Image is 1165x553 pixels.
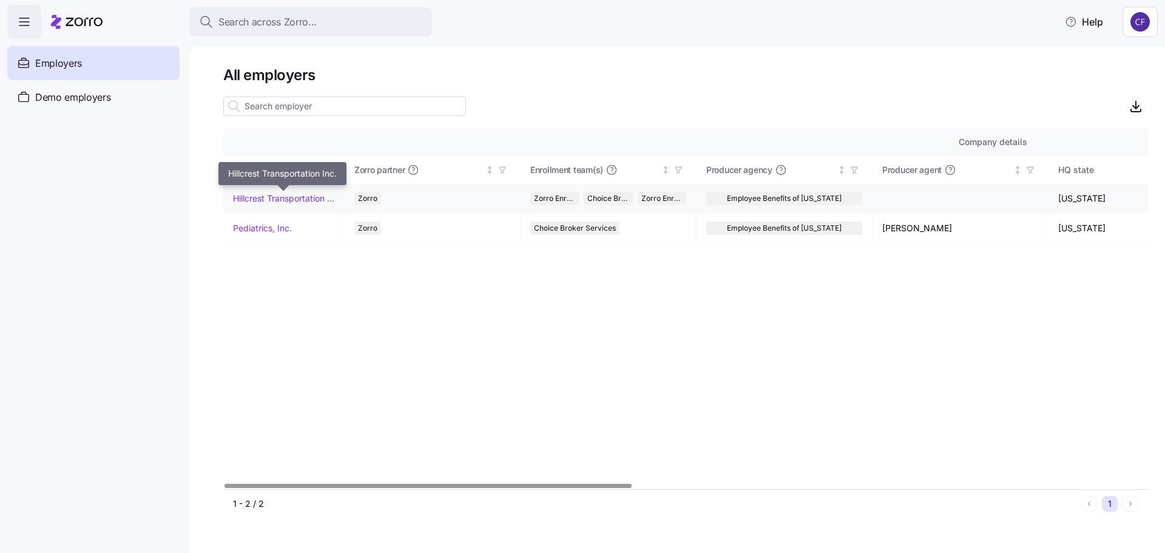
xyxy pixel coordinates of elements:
div: Not sorted [661,166,670,174]
th: Company nameSorted ascending [223,156,345,184]
div: 1 - 2 / 2 [233,498,1076,510]
span: Enrollment team(s) [530,164,603,176]
a: Employers [7,46,180,80]
div: Sorted ascending [325,166,333,174]
th: Producer agentNot sorted [873,156,1048,184]
a: Demo employers [7,80,180,114]
span: Demo employers [35,90,111,105]
th: Enrollment team(s)Not sorted [521,156,697,184]
button: 1 [1102,496,1118,512]
div: Not sorted [1013,166,1022,174]
button: Previous page [1081,496,1097,512]
img: 7d4a9558da78dc7654dde66b79f71a2e [1130,12,1150,32]
th: Producer agencyNot sorted [697,156,873,184]
span: Employee Benefits of [US_STATE] [727,222,842,235]
span: Help [1065,15,1103,29]
span: Zorro Enrollment Team [534,192,575,205]
span: Choice Broker Services [587,192,629,205]
span: Choice Broker Services [534,222,616,235]
a: Pediatrics, Inc. [233,222,292,234]
td: [PERSON_NAME] [873,214,1048,243]
div: Not sorted [837,166,846,174]
th: Zorro partnerNot sorted [345,156,521,184]
span: Zorro [358,222,377,235]
button: Next page [1123,496,1138,512]
span: Search across Zorro... [218,15,317,30]
span: Employee Benefits of [US_STATE] [727,192,842,205]
div: Not sorted [485,166,494,174]
button: Search across Zorro... [189,7,432,36]
span: Zorro partner [354,164,405,176]
input: Search employer [223,97,466,116]
a: Hillcrest Transportation Inc. [233,192,334,205]
span: Producer agency [706,164,772,176]
span: Zorro [358,192,377,205]
h1: All employers [223,66,1148,84]
span: Producer agent [882,164,942,176]
span: Employers [35,56,82,71]
button: Help [1055,10,1113,34]
span: Zorro Enrollment Experts [641,192,683,205]
div: Company name [233,163,323,177]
